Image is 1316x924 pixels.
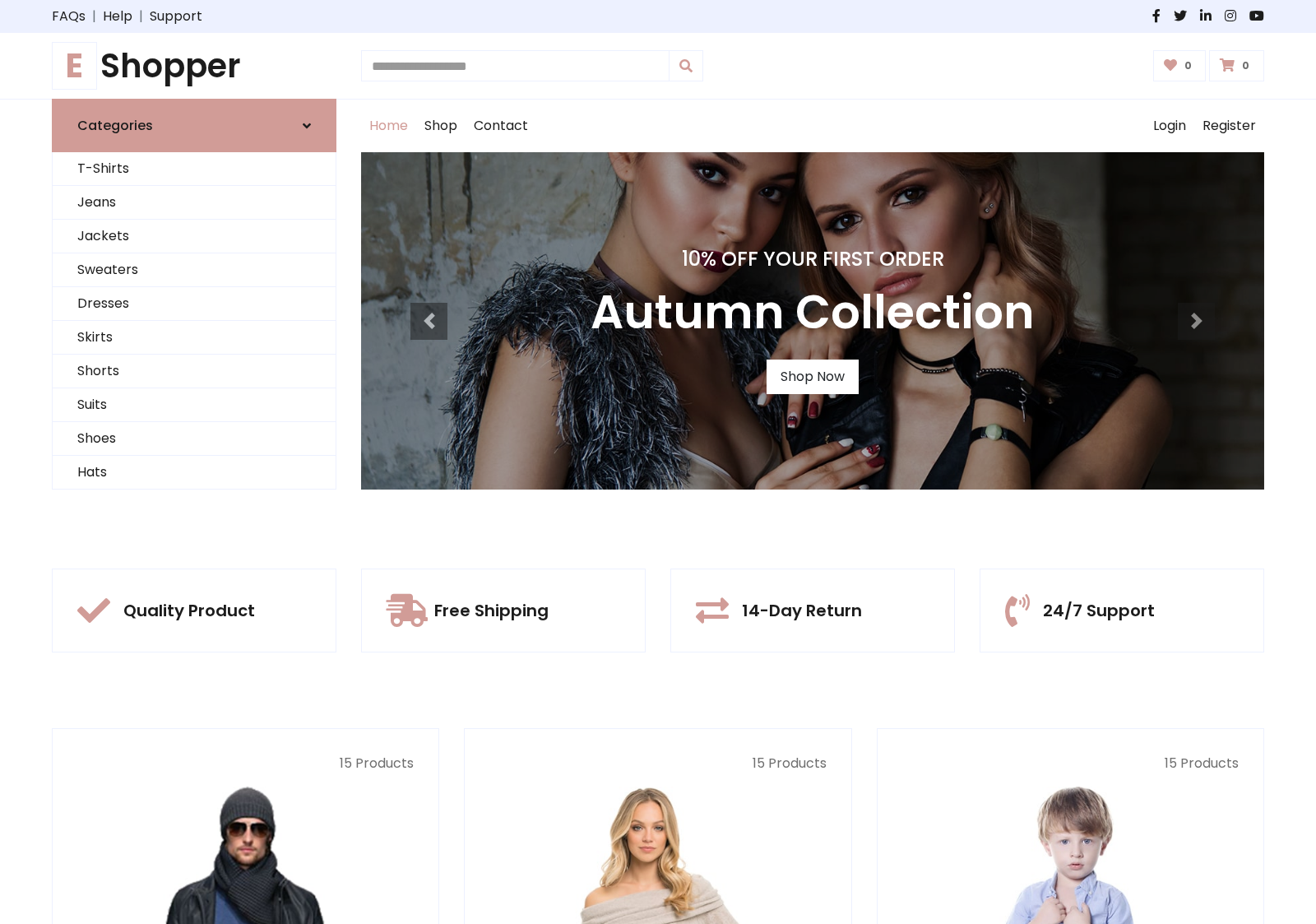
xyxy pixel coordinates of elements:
a: Dresses [53,287,336,321]
p: 15 Products [77,754,414,773]
a: Support [150,7,202,26]
span: E [52,42,97,90]
h4: 10% Off Your First Order [591,248,1035,272]
h1: Shopper [52,46,336,86]
a: Contact [466,100,536,152]
a: T-Shirts [53,152,336,186]
a: Login [1145,100,1194,152]
a: Jackets [53,220,336,253]
span: 0 [1180,58,1196,73]
a: Register [1194,100,1264,152]
span: | [86,7,103,26]
h5: Quality Product [123,601,255,620]
a: Home [361,100,416,152]
a: 0 [1209,50,1264,81]
h6: Categories [77,118,153,133]
a: Hats [53,456,336,490]
span: 0 [1238,58,1253,73]
a: Help [103,7,132,26]
a: Shop Now [767,360,859,394]
a: Shoes [53,422,336,456]
a: Sweaters [53,253,336,287]
a: Shorts [53,355,336,388]
a: FAQs [52,7,86,26]
a: EShopper [52,46,336,86]
h5: 24/7 Support [1043,601,1155,620]
a: 0 [1153,50,1207,81]
h3: Autumn Collection [591,285,1035,340]
h5: 14-Day Return [742,601,862,620]
a: Categories [52,99,336,152]
a: Suits [53,388,336,422]
a: Shop [416,100,466,152]
span: | [132,7,150,26]
a: Skirts [53,321,336,355]
a: Jeans [53,186,336,220]
p: 15 Products [902,754,1239,773]
h5: Free Shipping [434,601,549,620]
p: 15 Products [489,754,826,773]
